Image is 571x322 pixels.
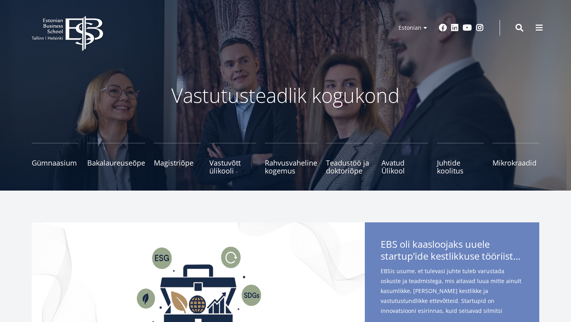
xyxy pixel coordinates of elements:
[463,24,472,32] a: Youtube
[451,24,459,32] a: Linkedin
[381,143,428,175] a: Avatud Ülikool
[381,238,523,264] span: EBS oli kaasloojaks uuele
[209,143,256,175] a: Vastuvõtt ülikooli
[381,159,428,175] span: Avatud Ülikool
[154,143,201,175] a: Magistriõpe
[265,143,317,175] a: Rahvusvaheline kogemus
[32,143,79,175] a: Gümnaasium
[265,159,317,175] span: Rahvusvaheline kogemus
[87,159,145,167] span: Bakalaureuseõpe
[154,159,201,167] span: Magistriõpe
[476,24,484,32] a: Instagram
[492,143,539,175] a: Mikrokraadid
[381,250,523,262] span: startup’ide kestlikkuse tööriistakastile
[75,83,496,107] p: Vastutusteadlik kogukond
[326,143,373,175] a: Teadustöö ja doktoriõpe
[439,24,447,32] a: Facebook
[437,159,484,175] span: Juhtide koolitus
[209,159,256,175] span: Vastuvõtt ülikooli
[32,159,79,167] span: Gümnaasium
[492,159,539,167] span: Mikrokraadid
[326,159,373,175] span: Teadustöö ja doktoriõpe
[87,143,145,175] a: Bakalaureuseõpe
[437,143,484,175] a: Juhtide koolitus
